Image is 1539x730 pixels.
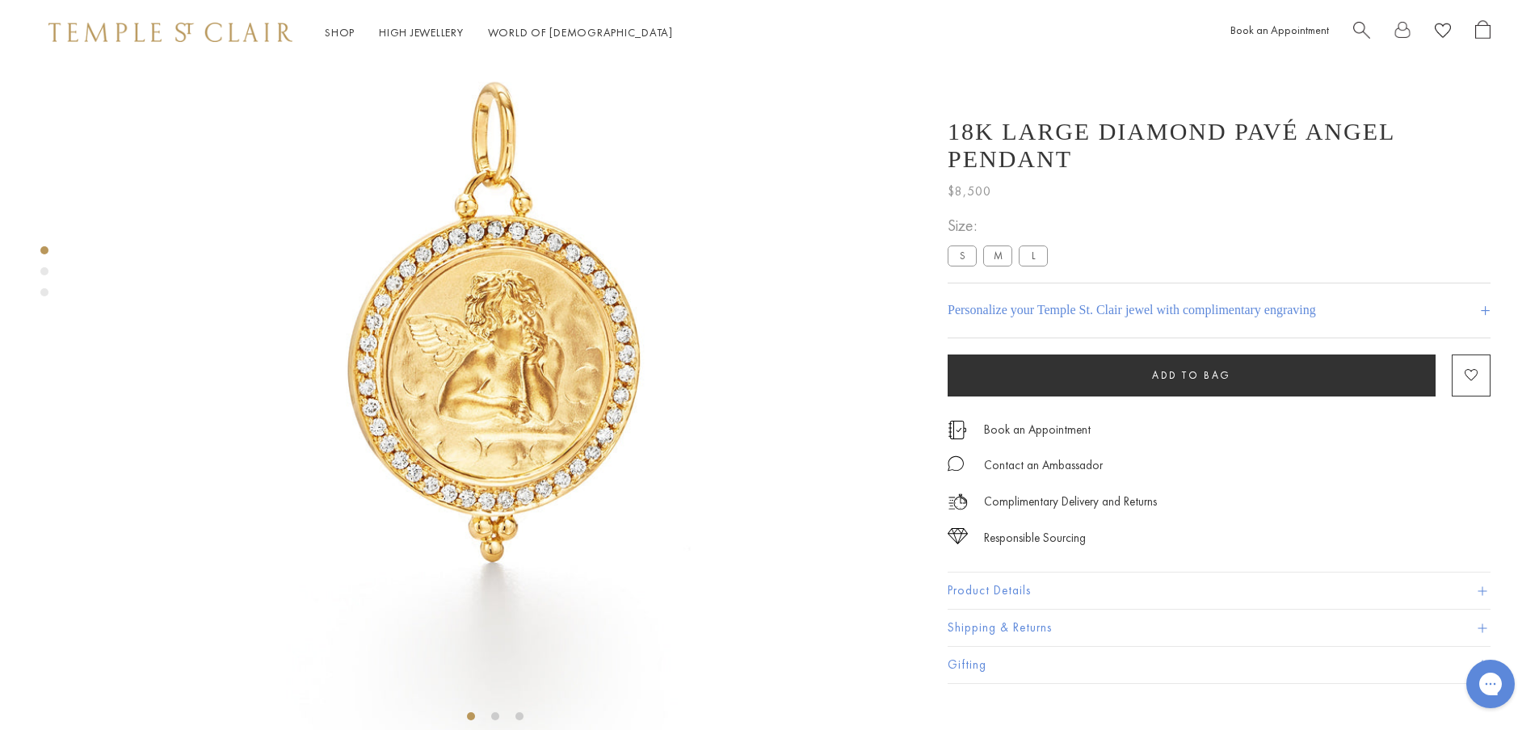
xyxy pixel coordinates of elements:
h1: 18K Large Diamond Pavé Angel Pendant [948,118,1491,173]
label: L [1019,245,1048,266]
nav: Main navigation [325,23,673,43]
img: icon_appointment.svg [948,421,967,439]
a: High JewelleryHigh Jewellery [379,25,464,40]
p: Complimentary Delivery and Returns [984,492,1157,512]
div: Responsible Sourcing [984,528,1086,548]
img: Temple St. Clair [48,23,292,42]
a: Book an Appointment [1230,23,1329,37]
div: Product gallery navigation [40,242,48,309]
img: MessageIcon-01_2.svg [948,455,964,472]
button: Product Details [948,573,1491,609]
a: Book an Appointment [984,421,1091,438]
label: S [948,245,977,266]
span: Add to bag [1152,368,1231,382]
button: Gifting [948,647,1491,683]
a: Open Shopping Bag [1475,20,1491,45]
iframe: Gorgias live chat messenger [1458,654,1523,714]
img: icon_sourcing.svg [948,528,968,544]
button: Add to bag [948,355,1436,396]
a: World of [DEMOGRAPHIC_DATA]World of [DEMOGRAPHIC_DATA] [488,25,673,40]
button: Shipping & Returns [948,610,1491,646]
a: Search [1353,20,1370,45]
span: Size: [948,212,1054,239]
h4: + [1480,296,1491,325]
a: ShopShop [325,25,355,40]
img: icon_delivery.svg [948,492,968,512]
span: $8,500 [948,181,991,202]
label: M [983,245,1012,266]
div: Contact an Ambassador [984,455,1103,476]
a: View Wishlist [1435,20,1451,45]
h4: Personalize your Temple St. Clair jewel with complimentary engraving [948,300,1316,320]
